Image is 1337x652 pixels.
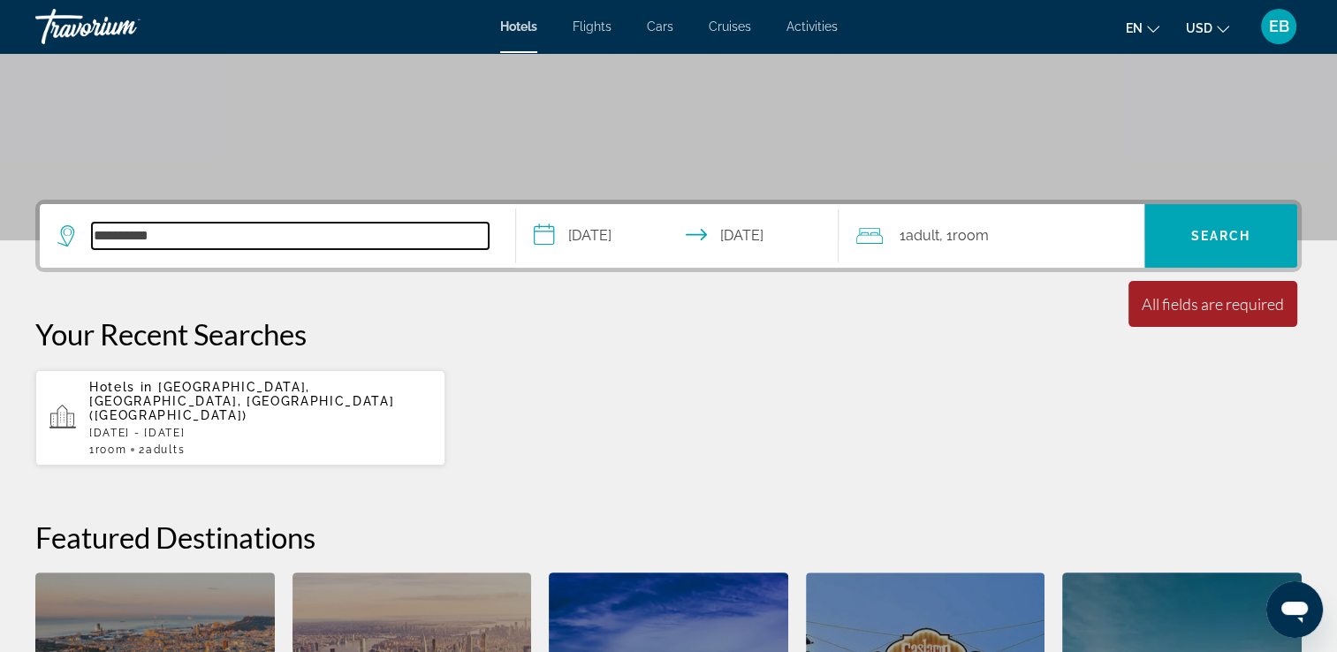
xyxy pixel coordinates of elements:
[35,4,212,49] a: Travorium
[146,444,185,456] span: Adults
[500,19,537,34] a: Hotels
[1126,21,1143,35] span: en
[139,444,185,456] span: 2
[1186,21,1212,35] span: USD
[92,223,489,249] input: Search hotel destination
[938,224,988,248] span: , 1
[35,369,445,466] button: Hotels in [GEOGRAPHIC_DATA], [GEOGRAPHIC_DATA], [GEOGRAPHIC_DATA] ([GEOGRAPHIC_DATA])[DATE] - [DA...
[1126,15,1159,41] button: Change language
[1142,294,1284,314] div: All fields are required
[89,380,153,394] span: Hotels in
[1269,18,1289,35] span: EB
[647,19,673,34] a: Cars
[709,19,751,34] a: Cruises
[89,427,431,439] p: [DATE] - [DATE]
[40,204,1297,268] div: Search widget
[952,227,988,244] span: Room
[89,444,126,456] span: 1
[1191,229,1251,243] span: Search
[1186,15,1229,41] button: Change currency
[899,224,938,248] span: 1
[1256,8,1302,45] button: User Menu
[95,444,127,456] span: Room
[516,204,839,268] button: Select check in and out date
[1266,581,1323,638] iframe: Button to launch messaging window
[35,316,1302,352] p: Your Recent Searches
[1144,204,1297,268] button: Search
[35,519,1302,555] h2: Featured Destinations
[905,227,938,244] span: Adult
[89,380,394,422] span: [GEOGRAPHIC_DATA], [GEOGRAPHIC_DATA], [GEOGRAPHIC_DATA] ([GEOGRAPHIC_DATA])
[839,204,1144,268] button: Travelers: 1 adult, 0 children
[786,19,838,34] a: Activities
[573,19,612,34] a: Flights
